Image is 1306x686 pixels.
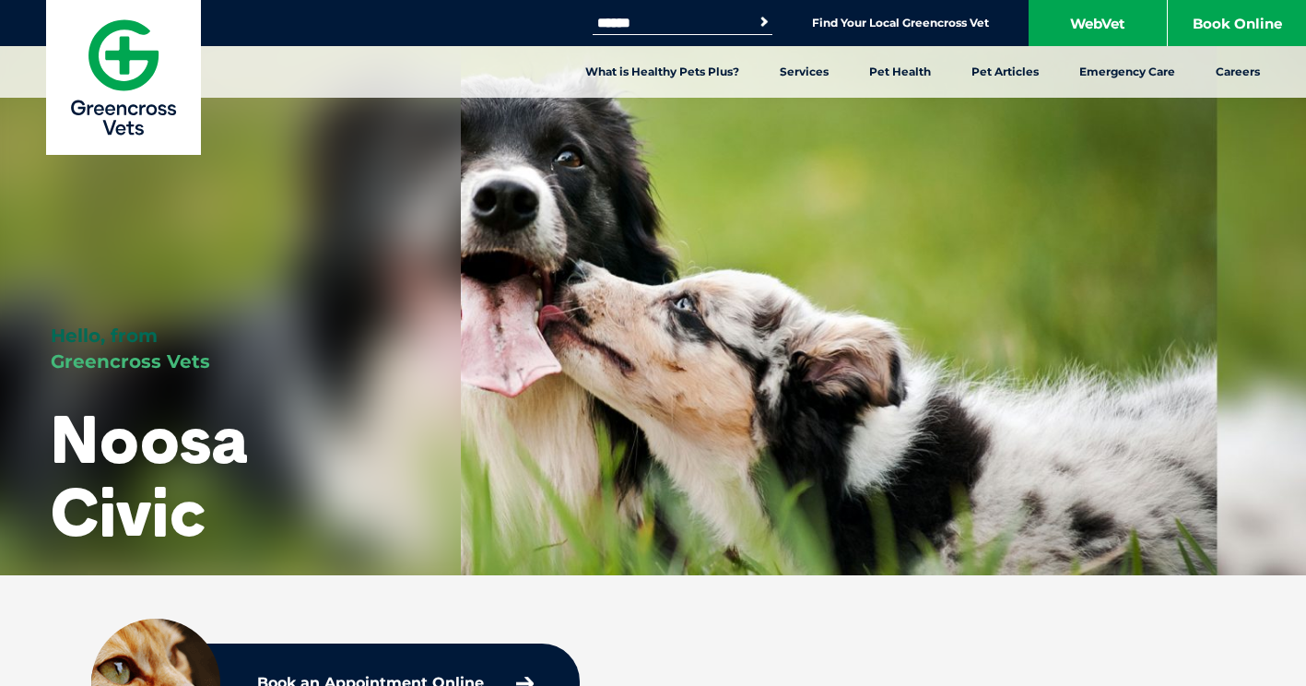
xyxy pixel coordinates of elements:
[951,46,1059,98] a: Pet Articles
[849,46,951,98] a: Pet Health
[51,350,210,373] span: Greencross Vets
[1059,46,1195,98] a: Emergency Care
[759,46,849,98] a: Services
[51,402,410,548] h1: Noosa Civic
[755,13,773,31] button: Search
[1195,46,1280,98] a: Careers
[812,16,989,30] a: Find Your Local Greencross Vet
[51,325,158,347] span: Hello, from
[565,46,759,98] a: What is Healthy Pets Plus?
